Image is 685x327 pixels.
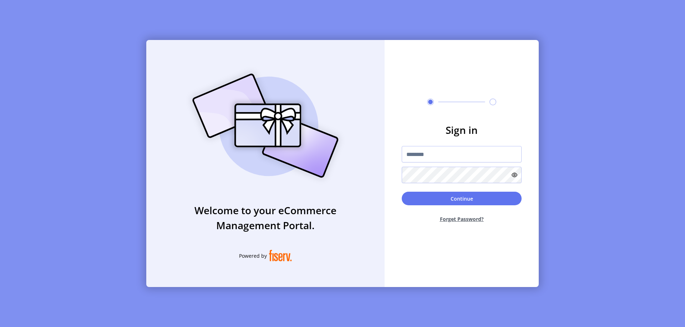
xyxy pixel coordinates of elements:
[402,122,522,137] h3: Sign in
[146,203,385,233] h3: Welcome to your eCommerce Management Portal.
[182,66,349,186] img: card_Illustration.svg
[402,192,522,205] button: Continue
[239,252,267,260] span: Powered by
[402,210,522,228] button: Forget Password?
